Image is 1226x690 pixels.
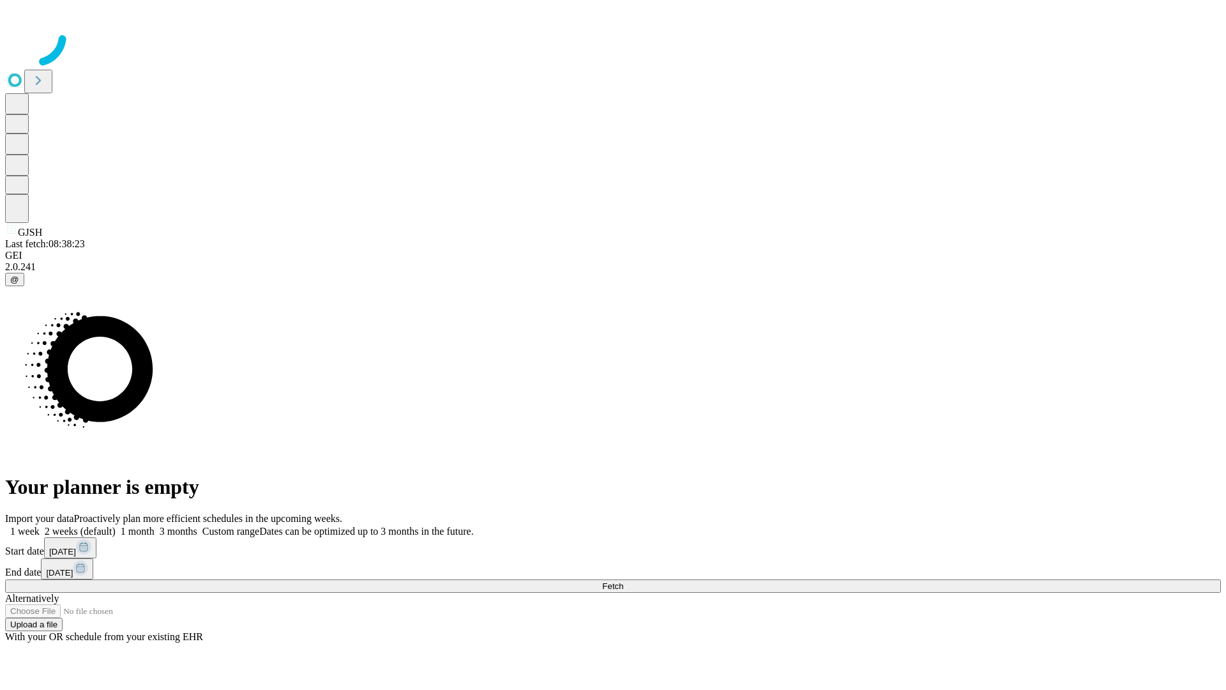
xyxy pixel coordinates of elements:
[5,273,24,286] button: @
[74,513,342,524] span: Proactively plan more efficient schedules in the upcoming weeks.
[5,250,1221,261] div: GEI
[202,526,259,537] span: Custom range
[10,275,19,284] span: @
[18,227,42,238] span: GJSH
[5,618,63,631] button: Upload a file
[5,537,1221,558] div: Start date
[41,558,93,579] button: [DATE]
[5,475,1221,499] h1: Your planner is empty
[10,526,40,537] span: 1 week
[46,568,73,578] span: [DATE]
[121,526,155,537] span: 1 month
[5,631,203,642] span: With your OR schedule from your existing EHR
[160,526,197,537] span: 3 months
[5,238,85,249] span: Last fetch: 08:38:23
[5,593,59,604] span: Alternatively
[5,558,1221,579] div: End date
[5,261,1221,273] div: 2.0.241
[602,581,623,591] span: Fetch
[259,526,473,537] span: Dates can be optimized up to 3 months in the future.
[5,579,1221,593] button: Fetch
[5,513,74,524] span: Import your data
[44,537,96,558] button: [DATE]
[45,526,116,537] span: 2 weeks (default)
[49,547,76,556] span: [DATE]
